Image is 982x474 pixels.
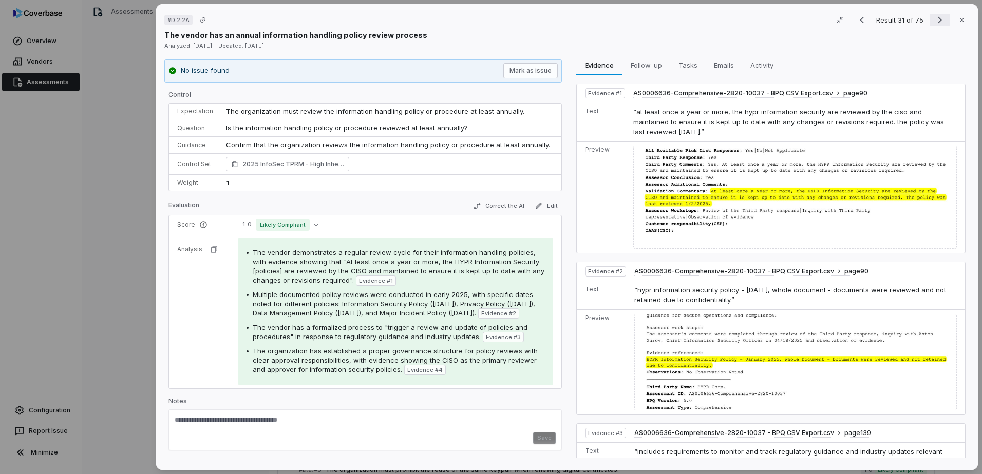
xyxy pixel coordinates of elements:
p: Analysis [177,245,202,253]
button: Correct the AI [469,200,528,212]
p: Evaluation [168,201,199,213]
td: Text [577,103,629,142]
span: Evidence [581,58,618,72]
span: Evidence # 2 [588,267,623,275]
span: Activity [746,58,778,72]
p: Score [177,221,226,229]
span: Evidence # 2 [481,309,516,318]
span: Evidence # 3 [588,429,623,437]
span: 1 [226,179,230,187]
span: Emails [710,58,738,72]
button: AS0006636-Comprehensive-2820-10037 - BPQ CSV Export.csvpage90 [633,89,867,98]
td: Text [577,281,630,309]
button: Edit [531,200,562,212]
span: “hypr information security policy - [DATE], whole document - documents were reviewed and not reta... [634,286,946,304]
span: The vendor has a formalized process to "trigger a review and update of policies and procedures" i... [253,323,527,341]
button: Mark as issue [503,63,558,78]
p: Expectation [177,107,214,115]
span: The organization must review the information handling policy or procedure at least annually. [226,107,524,115]
p: Question [177,124,214,132]
span: Evidence # 3 [486,333,521,341]
span: page 90 [844,267,868,275]
button: 1.0Likely Compliant [238,219,323,231]
p: Confirm that the organization reviews the information handling policy or procedure at least annua... [226,140,553,150]
span: # D.2.2A [167,16,190,24]
p: Control Set [177,160,214,168]
span: page 139 [844,429,871,437]
span: page 90 [843,89,867,97]
td: Preview [577,142,629,253]
button: Next result [930,14,950,26]
span: Updated: [DATE] [218,42,264,49]
p: Control [168,91,562,103]
p: The vendor has an annual information handling policy review process [164,30,427,41]
span: Analyzed: [DATE] [164,42,212,49]
span: Evidence # 4 [407,366,443,374]
p: Notes [168,397,562,409]
span: Likely Compliant [256,219,310,231]
button: Previous result [852,14,872,26]
span: Evidence # 1 [359,276,393,285]
button: Copy link [194,11,212,29]
span: “at least once a year or more, the hypr information security are reviewed by the ciso and maintai... [633,108,944,136]
span: The organization has established a proper governance structure for policy reviews with clear appr... [253,347,538,373]
span: Multiple documented policy reviews were conducted in early 2025, with specific dates noted for di... [253,290,535,317]
td: Preview [577,309,630,414]
p: No issue found [181,66,230,76]
span: Evidence # 1 [588,89,622,97]
button: AS0006636-Comprehensive-2820-10037 - BPQ CSV Export.csvpage90 [634,267,868,276]
span: The vendor demonstrates a regular review cycle for their information handling policies, with evid... [253,248,544,284]
span: AS0006636-Comprehensive-2820-10037 - BPQ CSV Export.csv [634,429,834,437]
p: Weight [177,179,214,187]
button: AS0006636-Comprehensive-2820-10037 - BPQ CSV Export.csvpage139 [634,429,871,438]
span: AS0006636-Comprehensive-2820-10037 - BPQ CSV Export.csv [633,89,833,97]
p: Guidance [177,141,214,149]
span: Is the information handling policy or procedure reviewed at least annually? [226,124,468,132]
p: Result 31 of 75 [876,14,926,26]
span: 2025 InfoSec TPRM - High Inherent Risk (TruSight Supported) Asset and Info Management [242,159,344,169]
span: Tasks [674,58,702,72]
span: AS0006636-Comprehensive-2820-10037 - BPQ CSV Export.csv [634,267,834,275]
span: Follow-up [627,58,666,72]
